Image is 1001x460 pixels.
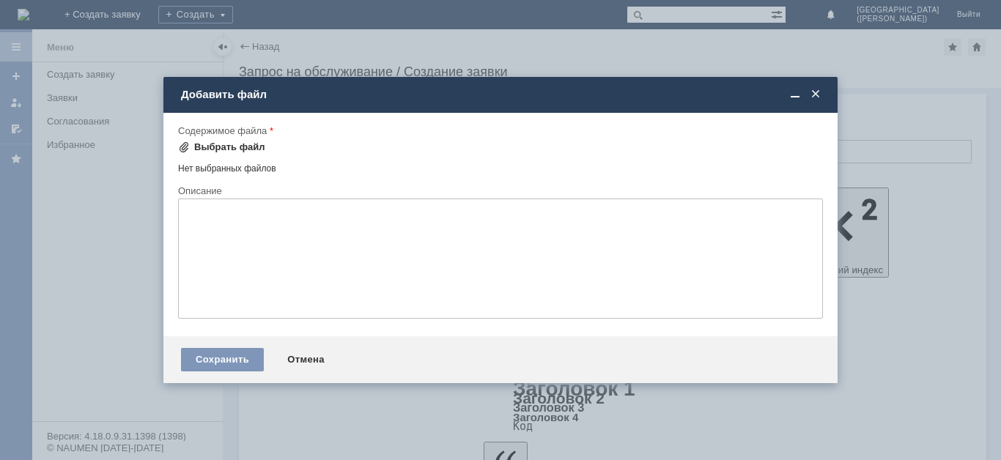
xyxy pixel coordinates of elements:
div: Выбрать файл [194,141,265,153]
div: Добрый вечер. [6,6,214,18]
div: Описание [178,186,820,196]
div: Содержимое файла [178,126,820,136]
div: Добавить файл [181,88,823,101]
div: Просьба удалить отложенные чеки [6,18,214,29]
div: Нет выбранных файлов [178,157,823,174]
span: Свернуть (Ctrl + M) [788,88,802,101]
span: Закрыть [808,88,823,101]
